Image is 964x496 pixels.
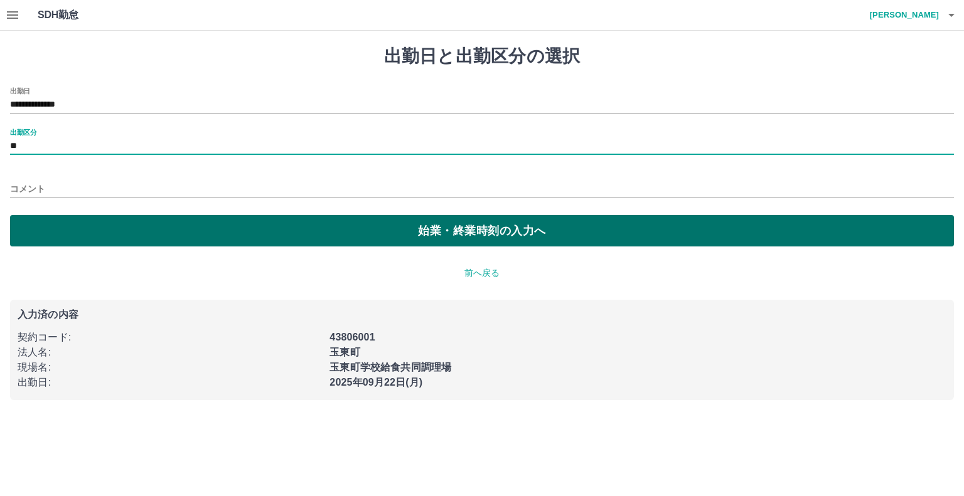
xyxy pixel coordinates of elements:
p: 法人名 : [18,345,322,360]
p: 契約コード : [18,330,322,345]
label: 出勤日 [10,86,30,95]
h1: 出勤日と出勤区分の選択 [10,46,954,67]
b: 2025年09月22日(月) [329,377,422,388]
p: 前へ戻る [10,266,954,280]
label: 出勤区分 [10,127,36,137]
b: 玉東町学校給食共同調理場 [329,362,451,372]
p: 入力済の内容 [18,310,946,320]
button: 始業・終業時刻の入力へ [10,215,954,246]
b: 玉東町 [329,347,360,357]
b: 43806001 [329,332,375,342]
p: 現場名 : [18,360,322,375]
p: 出勤日 : [18,375,322,390]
